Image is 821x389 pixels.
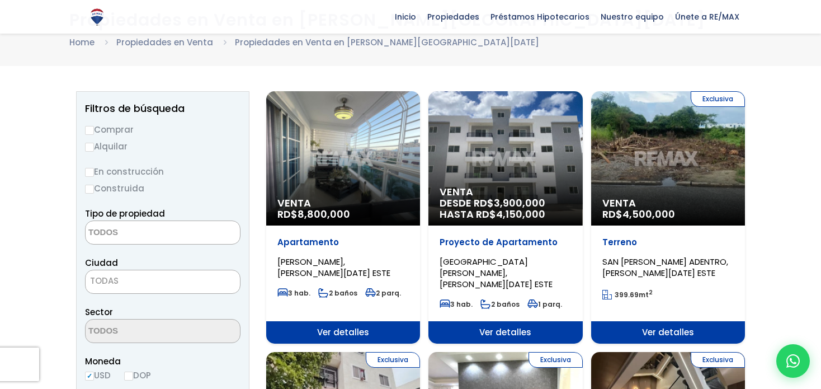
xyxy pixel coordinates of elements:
p: Proyecto de Apartamento [440,237,571,248]
span: Exclusiva [691,91,745,107]
label: Construida [85,181,240,195]
label: Alquilar [85,139,240,153]
img: Logo de REMAX [87,7,107,27]
span: 399.69 [615,290,639,299]
textarea: Search [86,320,194,344]
a: Exclusiva Venta RD$4,500,000 Terreno SAN [PERSON_NAME] ADENTRO, [PERSON_NAME][DATE] ESTE 399.69mt... [591,91,745,344]
span: Ciudad [85,257,118,269]
span: Nuestro equipo [595,8,669,25]
input: DOP [124,372,133,381]
span: 4,150,000 [496,207,545,221]
a: Venta DESDE RD$3,900,000 HASTA RD$4,150,000 Proyecto de Apartamento [GEOGRAPHIC_DATA][PERSON_NAME... [428,91,582,344]
span: Inicio [389,8,422,25]
span: Exclusiva [366,352,420,368]
h2: Filtros de búsqueda [85,103,240,114]
span: 3 hab. [277,288,310,298]
span: 1 parq. [527,299,562,309]
a: Venta RD$8,800,000 Apartamento [PERSON_NAME], [PERSON_NAME][DATE] ESTE 3 hab. 2 baños 2 parq. Ver... [266,91,420,344]
sup: 2 [649,288,653,297]
textarea: Search [86,221,194,245]
span: Ver detalles [428,321,582,344]
span: SAN [PERSON_NAME] ADENTRO, [PERSON_NAME][DATE] ESTE [602,256,728,279]
span: Únete a RE/MAX [669,8,745,25]
span: Propiedades [422,8,485,25]
span: Ver detalles [591,321,745,344]
span: 2 parq. [365,288,401,298]
span: 4,500,000 [622,207,675,221]
span: DESDE RD$ [440,198,571,220]
span: TODAS [90,275,119,287]
span: Exclusiva [529,352,583,368]
a: Home [69,36,95,48]
span: [GEOGRAPHIC_DATA][PERSON_NAME], [PERSON_NAME][DATE] ESTE [440,256,553,290]
span: Moneda [85,354,240,368]
p: Apartamento [277,237,409,248]
span: Sector [85,306,113,318]
label: Comprar [85,123,240,137]
label: USD [85,368,111,382]
span: HASTA RD$ [440,209,571,220]
span: [PERSON_NAME], [PERSON_NAME][DATE] ESTE [277,256,390,279]
span: RD$ [277,207,350,221]
span: Tipo de propiedad [85,208,165,219]
span: Venta [602,198,734,209]
input: USD [85,372,94,381]
span: Venta [277,198,409,209]
span: Exclusiva [691,352,745,368]
span: Venta [440,186,571,198]
span: 3,900,000 [494,196,545,210]
p: Terreno [602,237,734,248]
span: Ver detalles [266,321,420,344]
input: Alquilar [85,143,94,152]
span: mt [602,290,653,299]
span: 8,800,000 [298,207,350,221]
span: 2 baños [318,288,357,298]
span: RD$ [602,207,675,221]
span: Préstamos Hipotecarios [485,8,595,25]
span: TODAS [85,270,240,294]
li: Propiedades en Venta en [PERSON_NAME][GEOGRAPHIC_DATA][DATE] [235,35,539,49]
label: En construcción [85,165,240,179]
a: Propiedades en Venta [116,36,213,48]
span: 2 baños [480,299,520,309]
label: DOP [124,368,151,382]
span: TODAS [86,273,240,289]
input: Construida [85,185,94,194]
input: Comprar [85,126,94,135]
span: 3 hab. [440,299,473,309]
input: En construcción [85,168,94,177]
